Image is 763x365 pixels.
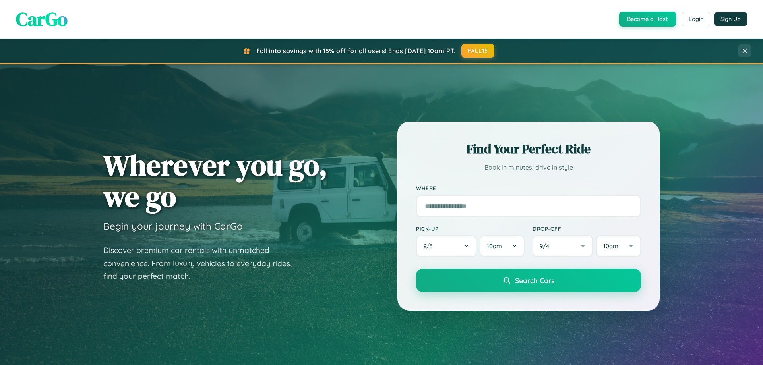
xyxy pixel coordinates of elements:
[103,149,327,212] h1: Wherever you go, we go
[533,225,641,232] label: Drop-off
[416,162,641,173] p: Book in minutes, drive in style
[533,235,593,257] button: 9/4
[416,140,641,158] h2: Find Your Perfect Ride
[515,276,554,285] span: Search Cars
[487,242,502,250] span: 10am
[540,242,553,250] span: 9 / 4
[619,12,676,27] button: Become a Host
[103,244,302,283] p: Discover premium car rentals with unmatched convenience. From luxury vehicles to everyday rides, ...
[256,47,455,55] span: Fall into savings with 15% off for all users! Ends [DATE] 10am PT.
[480,235,525,257] button: 10am
[416,269,641,292] button: Search Cars
[416,185,641,192] label: Where
[416,225,525,232] label: Pick-up
[596,235,641,257] button: 10am
[103,220,243,232] h3: Begin your journey with CarGo
[16,6,68,32] span: CarGo
[714,12,747,26] button: Sign Up
[423,242,437,250] span: 9 / 3
[682,12,710,26] button: Login
[461,44,495,58] button: FALL15
[603,242,618,250] span: 10am
[416,235,476,257] button: 9/3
